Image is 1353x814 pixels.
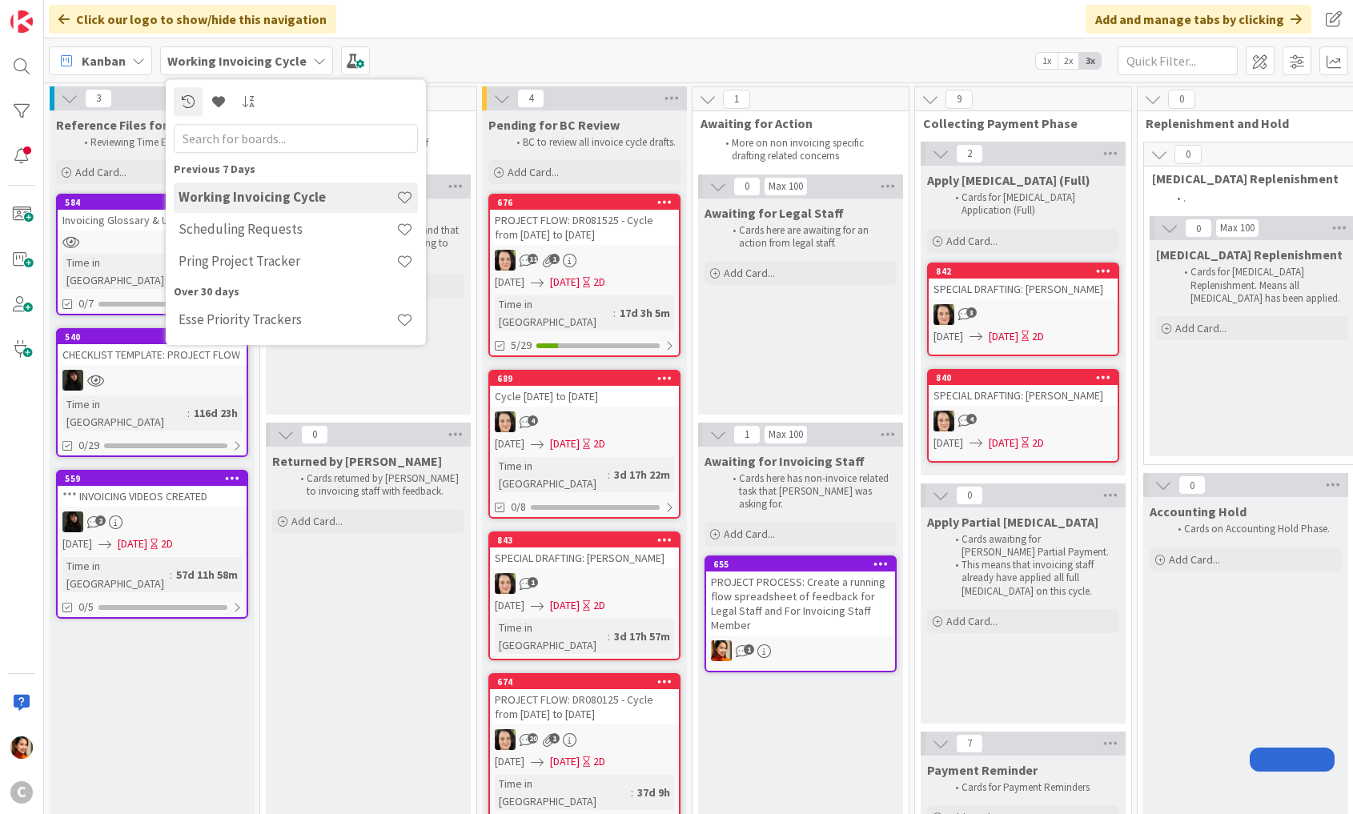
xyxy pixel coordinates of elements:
li: More on non invoicing specific drafting related concerns [717,137,890,163]
span: [DATE] [550,753,580,770]
span: : [187,404,190,422]
li: This means that invoicing staff already have applied all full [MEDICAL_DATA] on this cycle. [946,559,1117,598]
span: Retainer Replenishment [1156,247,1343,263]
div: 840SPECIAL DRAFTING: [PERSON_NAME] [929,371,1118,406]
div: Max 100 [1220,224,1255,232]
div: 37d 9h [633,784,674,801]
span: Pending for BC Review [488,117,620,133]
div: CHECKLIST TEMPLATE: PROJECT FLOW [58,344,247,365]
div: Previous 7 Days [174,161,418,178]
div: ES [58,370,247,391]
span: 0/29 [78,437,99,454]
div: 584 [65,197,247,208]
span: 1 [744,644,754,655]
span: [DATE] [495,597,524,614]
div: SPECIAL DRAFTING: [PERSON_NAME] [929,279,1118,299]
img: PM [711,640,732,661]
a: 676PROJECT FLOW: DR081525 - Cycle from [DATE] to [DATE]BL[DATE][DATE]2DTime in [GEOGRAPHIC_DATA]:... [488,194,681,357]
div: 842 [929,264,1118,279]
div: BL [490,411,679,432]
div: 540 [65,331,247,343]
a: 840SPECIAL DRAFTING: [PERSON_NAME]BL[DATE][DATE]2D [927,369,1119,463]
span: Returned by Breanna [272,453,442,469]
div: 17d 3h 5m [616,304,674,322]
li: Cards on Accounting Hold Phase. [1169,523,1339,535]
span: : [608,466,610,483]
div: SPECIAL DRAFTING: [PERSON_NAME] [490,547,679,568]
img: ES [62,511,83,532]
span: [DATE] [550,274,580,291]
span: 3x [1079,53,1101,69]
li: Cards here has non-invoice related task that [PERSON_NAME] was asking for. [724,472,894,511]
div: 655 [713,559,895,570]
div: 2D [1032,328,1044,345]
a: 559*** INVOICING VIDEOS CREATEDES[DATE][DATE]2DTime in [GEOGRAPHIC_DATA]:57d 11h 58m0/5 [56,470,248,619]
div: 843 [490,533,679,547]
span: Retainer Replenishment [1152,170,1340,186]
h4: Working Invoicing Cycle [179,190,396,206]
div: 57d 11h 58m [172,566,242,583]
input: Search for boards... [174,124,418,153]
div: 689Cycle [DATE] to [DATE] [490,371,679,407]
span: Add Card... [946,614,998,628]
div: 584Invoicing Glossary & Useful Links [58,195,247,231]
span: Add Card... [508,165,559,179]
span: Awaiting for Legal Staff [705,205,844,221]
div: Time in [GEOGRAPHIC_DATA] [62,557,170,592]
span: Add Card... [724,266,775,280]
div: 843 [497,535,679,546]
div: Add and manage tabs by clicking [1086,5,1311,34]
div: 559 [58,471,247,486]
div: Max 100 [769,431,803,439]
div: 559*** INVOICING VIDEOS CREATED [58,471,247,507]
li: BC to review all invoice cycle drafts. [508,136,678,149]
div: 559 [65,473,247,484]
li: Cards for [MEDICAL_DATA] Replenishment. Means all [MEDICAL_DATA] has been applied. [1175,266,1346,305]
div: BL [490,729,679,750]
span: [DATE] [495,274,524,291]
div: 3d 17h 57m [610,628,674,645]
span: Apply Partial Retainer [927,514,1098,530]
img: BL [495,729,516,750]
span: Apply Retainer (Full) [927,172,1090,188]
span: [DATE] [933,328,963,345]
div: 842SPECIAL DRAFTING: [PERSON_NAME] [929,264,1118,299]
span: 0 [1185,219,1212,238]
b: Working Invoicing Cycle [167,53,307,69]
div: Cycle [DATE] to [DATE] [490,386,679,407]
span: 0/8 [511,499,526,515]
li: Cards for Payment Reminders [946,781,1117,794]
img: BL [933,411,954,431]
div: PROJECT FLOW: DR080125 - Cycle from [DATE] to [DATE] [490,689,679,724]
span: : [631,784,633,801]
li: Cards here are awaiting for an action from legal staff. [724,224,894,251]
span: 9 [945,90,973,109]
div: PROJECT FLOW: DR081525 - Cycle from [DATE] to [DATE] [490,210,679,245]
div: Time in [GEOGRAPHIC_DATA] [495,295,613,331]
span: 2 [956,144,983,163]
div: 843SPECIAL DRAFTING: [PERSON_NAME] [490,533,679,568]
div: 655 [706,557,895,571]
div: 3d 17h 22m [610,466,674,483]
span: 1 [549,733,560,744]
a: 584Invoicing Glossary & Useful LinksTime in [GEOGRAPHIC_DATA]:86d 15h0/7 [56,194,248,315]
div: 2D [593,274,605,291]
li: Cards for [MEDICAL_DATA] Application (Full) [946,191,1117,218]
span: 0 [956,486,983,505]
div: 584 [58,195,247,210]
span: 1 [723,90,750,109]
span: Kanban [82,51,126,70]
span: 4 [517,89,544,108]
span: [DATE] [550,435,580,452]
span: [DATE] [62,535,92,552]
li: . [1168,192,1342,205]
div: 674 [490,675,679,689]
div: 676 [490,195,679,210]
span: 1 [549,254,560,264]
div: Time in [GEOGRAPHIC_DATA] [62,395,187,431]
div: 676 [497,197,679,208]
a: 689Cycle [DATE] to [DATE]BL[DATE][DATE]2DTime in [GEOGRAPHIC_DATA]:3d 17h 22m0/8 [488,370,681,519]
div: 2D [593,597,605,614]
span: Replenishment and Hold [1146,115,1347,131]
div: Time in [GEOGRAPHIC_DATA] [495,775,631,810]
